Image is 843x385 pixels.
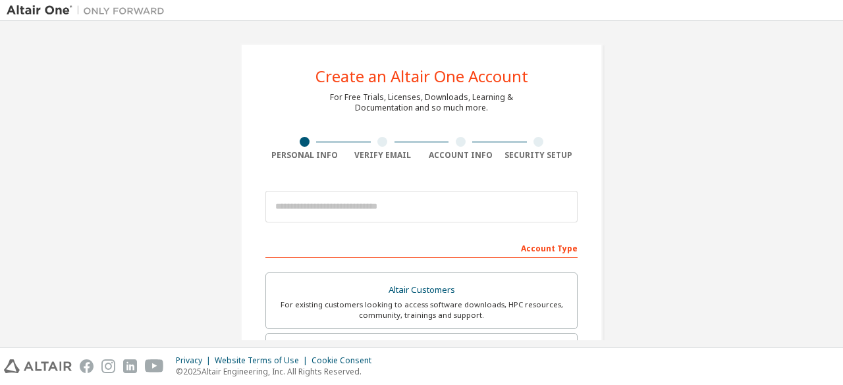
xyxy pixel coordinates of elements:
img: youtube.svg [145,359,164,373]
div: Website Terms of Use [215,355,312,366]
div: Cookie Consent [312,355,379,366]
div: Privacy [176,355,215,366]
div: Security Setup [500,150,578,161]
img: facebook.svg [80,359,94,373]
div: Altair Customers [274,281,569,299]
div: For existing customers looking to access software downloads, HPC resources, community, trainings ... [274,299,569,321]
img: instagram.svg [101,359,115,373]
img: altair_logo.svg [4,359,72,373]
p: © 2025 Altair Engineering, Inc. All Rights Reserved. [176,366,379,377]
img: linkedin.svg [123,359,137,373]
div: Verify Email [344,150,422,161]
img: Altair One [7,4,171,17]
div: For Free Trials, Licenses, Downloads, Learning & Documentation and so much more. [330,92,513,113]
div: Create an Altair One Account [315,68,528,84]
div: Account Type [265,237,578,258]
div: Account Info [421,150,500,161]
div: Personal Info [265,150,344,161]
